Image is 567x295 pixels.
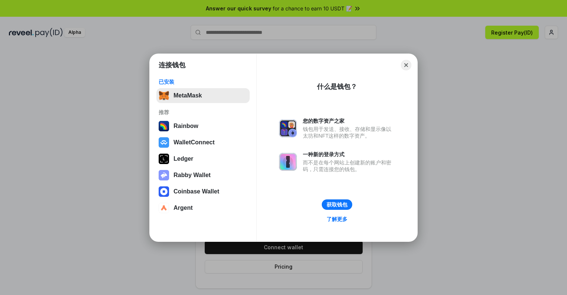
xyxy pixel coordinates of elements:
div: 什么是钱包？ [317,82,357,91]
button: Coinbase Wallet [156,184,250,199]
img: svg+xml,%3Csvg%20width%3D%2228%22%20height%3D%2228%22%20viewBox%3D%220%200%2028%2028%22%20fill%3D... [159,186,169,197]
img: svg+xml,%3Csvg%20width%3D%2228%22%20height%3D%2228%22%20viewBox%3D%220%200%2028%2028%22%20fill%3D... [159,203,169,213]
div: Rainbow [174,123,198,129]
img: svg+xml,%3Csvg%20xmlns%3D%22http%3A%2F%2Fwww.w3.org%2F2000%2Fsvg%22%20fill%3D%22none%22%20viewBox... [279,153,297,171]
div: 了解更多 [327,216,347,222]
button: Rabby Wallet [156,168,250,183]
button: 获取钱包 [322,199,352,210]
div: WalletConnect [174,139,215,146]
h1: 连接钱包 [159,61,185,70]
div: 您的数字资产之家 [303,118,395,124]
img: svg+xml,%3Csvg%20xmlns%3D%22http%3A%2F%2Fwww.w3.org%2F2000%2Fsvg%22%20fill%3D%22none%22%20viewBox... [159,170,169,180]
div: 推荐 [159,109,247,116]
button: Ledger [156,151,250,166]
div: 钱包用于发送、接收、存储和显示像以太坊和NFT这样的数字资产。 [303,126,395,139]
img: svg+xml,%3Csvg%20xmlns%3D%22http%3A%2F%2Fwww.w3.org%2F2000%2Fsvg%22%20width%3D%2228%22%20height%3... [159,154,169,164]
div: 一种新的登录方式 [303,151,395,158]
img: svg+xml,%3Csvg%20fill%3D%22none%22%20height%3D%2233%22%20viewBox%3D%220%200%2035%2033%22%20width%... [159,90,169,101]
div: MetaMask [174,92,202,99]
button: Argent [156,201,250,215]
a: 了解更多 [322,214,352,224]
button: WalletConnect [156,135,250,150]
div: Coinbase Wallet [174,188,219,195]
div: Ledger [174,155,193,162]
button: MetaMask [156,88,250,103]
div: Rabby Wallet [174,172,211,179]
img: svg+xml,%3Csvg%20width%3D%22120%22%20height%3D%22120%22%20viewBox%3D%220%200%20120%20120%22%20fil... [159,121,169,131]
img: svg+xml,%3Csvg%20width%3D%2228%22%20height%3D%2228%22%20viewBox%3D%220%200%2028%2028%22%20fill%3D... [159,137,169,148]
button: Close [401,60,411,70]
div: 已安装 [159,78,247,85]
div: 而不是在每个网站上创建新的账户和密码，只需连接您的钱包。 [303,159,395,173]
div: 获取钱包 [327,201,347,208]
img: svg+xml,%3Csvg%20xmlns%3D%22http%3A%2F%2Fwww.w3.org%2F2000%2Fsvg%22%20fill%3D%22none%22%20viewBox... [279,119,297,137]
div: Argent [174,205,193,211]
button: Rainbow [156,119,250,134]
